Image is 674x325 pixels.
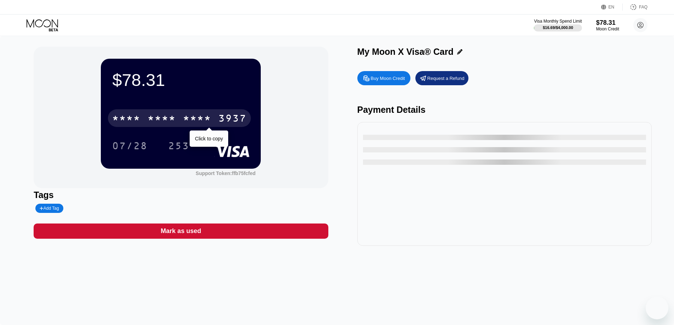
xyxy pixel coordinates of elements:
[168,141,189,152] div: 253
[196,170,255,176] div: Support Token:ffb75fcfed
[196,170,255,176] div: Support Token: ffb75fcfed
[415,71,468,85] div: Request a Refund
[596,19,619,31] div: $78.31Moon Credit
[596,27,619,31] div: Moon Credit
[107,137,153,155] div: 07/28
[357,105,652,115] div: Payment Details
[34,224,328,239] div: Mark as used
[35,204,63,213] div: Add Tag
[34,190,328,200] div: Tags
[543,25,573,30] div: $16.69 / $4,000.00
[40,206,59,211] div: Add Tag
[646,297,668,319] iframe: Button to launch messaging window
[163,137,195,155] div: 253
[534,19,582,24] div: Visa Monthly Spend Limit
[596,19,619,27] div: $78.31
[534,19,582,31] div: Visa Monthly Spend Limit$16.69/$4,000.00
[357,71,410,85] div: Buy Moon Credit
[427,75,465,81] div: Request a Refund
[112,141,148,152] div: 07/28
[601,4,623,11] div: EN
[161,227,201,235] div: Mark as used
[639,5,647,10] div: FAQ
[357,47,454,57] div: My Moon X Visa® Card
[609,5,615,10] div: EN
[371,75,405,81] div: Buy Moon Credit
[112,70,249,90] div: $78.31
[623,4,647,11] div: FAQ
[218,114,247,125] div: 3937
[195,136,223,141] div: Click to copy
